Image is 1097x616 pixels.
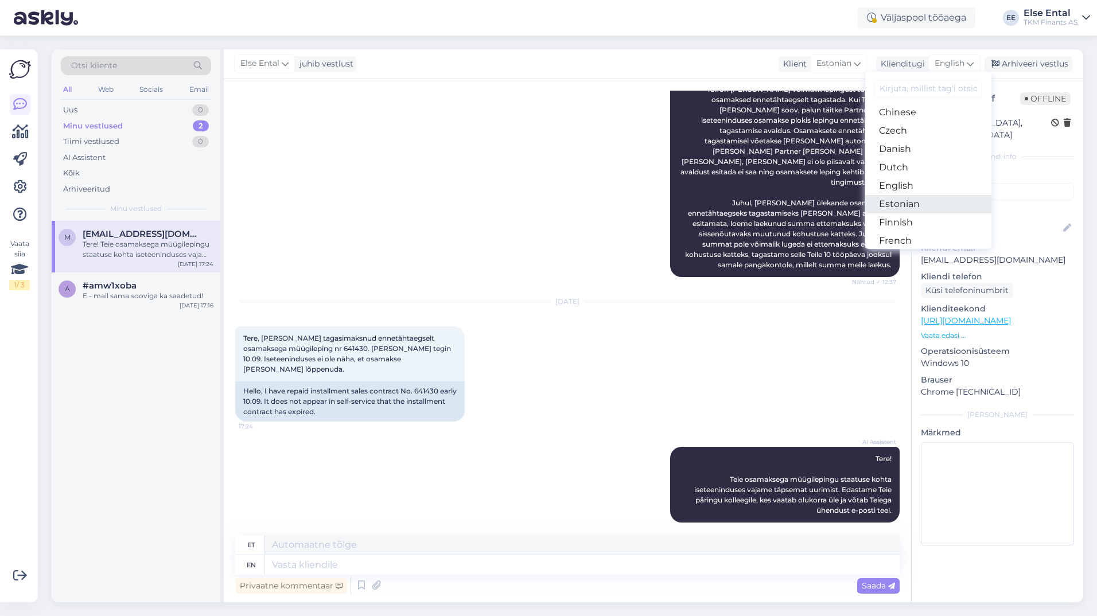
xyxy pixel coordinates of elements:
span: 17:24 [239,422,282,431]
a: Else EntalTKM Finants AS [1024,9,1090,27]
div: Email [187,82,211,97]
div: EE [1003,10,1019,26]
div: Minu vestlused [63,120,123,132]
input: Lisa tag [921,183,1074,200]
span: Saada [862,580,895,591]
p: Märkmed [921,427,1074,439]
div: [PERSON_NAME] [921,410,1074,420]
a: Dutch [865,158,991,177]
div: et [247,535,255,555]
div: juhib vestlust [295,58,353,70]
span: m [64,233,71,241]
img: Askly Logo [9,59,31,80]
div: TKM Finants AS [1024,18,1077,27]
span: Minu vestlused [110,204,162,214]
span: Tere, [PERSON_NAME] tagasimaksnud ennetähtaegselt osamaksega müügileping nr 641430. [PERSON_NAME]... [243,334,453,373]
span: Else Ental [240,57,279,70]
div: Web [96,82,116,97]
span: #amw1xoba [83,280,137,291]
div: Arhiveeritud [63,184,110,195]
span: merlintamm1@gmail.com [83,229,202,239]
div: [DATE] 17:16 [180,301,213,310]
span: Nähtud ✓ 12:37 [852,278,896,286]
div: Else Ental [1024,9,1077,18]
span: English [935,57,964,70]
div: Klienditugi [876,58,925,70]
div: Hello, I have repaid installment sales contract No. 641430 early 10.09. It does not appear in sel... [235,381,465,422]
p: Chrome [TECHNICAL_ID] [921,386,1074,398]
div: en [247,555,256,575]
p: Kliendi nimi [921,205,1074,217]
div: Kõik [63,167,80,179]
p: Operatsioonisüsteem [921,345,1074,357]
div: Uus [63,104,77,116]
a: Finnish [865,213,991,232]
a: [URL][DOMAIN_NAME] [921,315,1011,326]
input: Lisa nimi [921,222,1061,235]
div: Küsi telefoninumbrit [921,283,1013,298]
div: Arhiveeri vestlus [985,56,1073,72]
div: Klient [779,58,807,70]
a: Chinese [865,103,991,122]
span: a [65,284,70,293]
div: E - mail sama sooviga ka saadetud! [83,291,213,301]
div: Väljaspool tööaega [858,7,975,28]
span: Otsi kliente [71,60,117,72]
div: Tere! Teie osamaksega müügilepingu staatuse kohta iseteeninduses vajame täpsemat uurimist. Edasta... [83,239,213,260]
span: Estonian [816,57,851,70]
span: AI Assistent [853,438,896,446]
span: 17:24 [853,523,896,532]
p: [EMAIL_ADDRESS][DOMAIN_NAME] [921,254,1074,266]
a: Danish [865,140,991,158]
a: Czech [865,122,991,140]
div: [DATE] [235,297,900,307]
div: Privaatne kommentaar [235,578,347,594]
p: Klienditeekond [921,303,1074,315]
div: Tiimi vestlused [63,136,119,147]
div: 2 [193,120,209,132]
a: English [865,177,991,195]
input: Kirjuta, millist tag'i otsid [874,80,982,98]
p: Kliendi tag'id [921,169,1074,181]
div: Vaata siia [9,239,30,290]
a: Estonian [865,195,991,213]
div: [DATE] 17:24 [178,260,213,268]
div: 0 [192,136,209,147]
div: All [61,82,74,97]
span: Offline [1020,92,1071,105]
div: AI Assistent [63,152,106,163]
p: Kliendi email [921,242,1074,254]
p: Brauser [921,374,1074,386]
a: French [865,232,991,250]
div: 0 [192,104,209,116]
div: 1 / 3 [9,280,30,290]
p: Windows 10 [921,357,1074,369]
p: Kliendi telefon [921,271,1074,283]
div: Kliendi info [921,151,1074,162]
p: Vaata edasi ... [921,330,1074,341]
div: Socials [137,82,165,97]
